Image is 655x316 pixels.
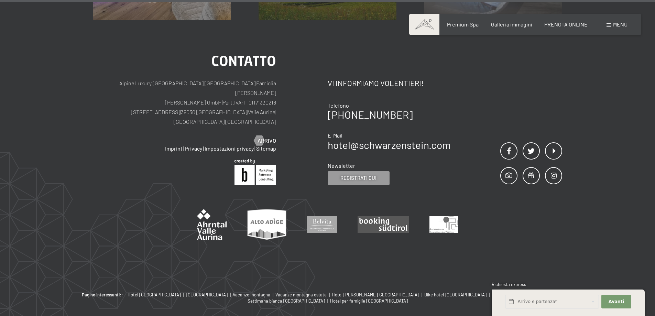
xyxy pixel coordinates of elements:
span: | [488,292,492,297]
a: [GEOGRAPHIC_DATA] | [186,292,233,298]
a: Vacanze montagna | [233,292,275,298]
span: Contatto [211,53,276,69]
span: | [180,109,181,115]
span: Hotel [GEOGRAPHIC_DATA] [128,292,181,297]
a: PRENOTA ONLINE [544,21,588,28]
a: Arrivo [254,137,276,144]
span: Vi informiamo volentieri! [328,78,424,87]
span: Vacanze montagna [233,292,270,297]
span: Vacanze montagna estate [275,292,327,297]
a: [PHONE_NUMBER] [328,108,413,121]
span: Richiesta express [492,282,526,287]
span: | [271,292,275,297]
a: Hotel per famiglie [GEOGRAPHIC_DATA] [330,298,408,304]
span: | [254,145,255,152]
span: Telefono [328,102,349,109]
span: Registrati qui [340,174,376,182]
span: Hotel [PERSON_NAME][GEOGRAPHIC_DATA] [332,292,419,297]
span: | [420,292,424,297]
span: Arrivo [258,137,276,144]
a: Vacanze montagna estate | [275,292,332,298]
a: Privacy [185,145,202,152]
a: Hotel [PERSON_NAME][GEOGRAPHIC_DATA] | [332,292,424,298]
span: | [328,292,332,297]
span: Settimana bianca [GEOGRAPHIC_DATA] [248,298,325,304]
a: Impostazioni privacy [205,145,254,152]
p: Alpine Luxury [GEOGRAPHIC_DATA] [GEOGRAPHIC_DATA] Famiglia [PERSON_NAME] [PERSON_NAME] GmbH Part.... [93,78,276,127]
span: | [326,298,330,304]
a: Settimana bianca [GEOGRAPHIC_DATA] | [248,298,330,304]
span: Bike hotel [GEOGRAPHIC_DATA] [424,292,487,297]
a: Galleria immagini [491,21,532,28]
span: [GEOGRAPHIC_DATA] [186,292,228,297]
span: | [203,145,204,152]
a: Sitemap [256,145,276,152]
span: E-Mail [328,132,342,139]
span: Newsletter [328,162,355,169]
span: | [183,145,184,152]
span: | [247,109,248,115]
a: Premium Spa [447,21,479,28]
a: Bike hotel [GEOGRAPHIC_DATA] | [424,292,492,298]
button: Avanti [601,295,631,309]
span: | [222,99,222,106]
span: Avanti [609,298,624,305]
span: Menu [613,21,627,28]
b: Pagine interessanti:: [82,292,123,298]
img: Brandnamic GmbH | Leading Hospitality Solutions [234,159,276,185]
a: hotel@schwarzenstein.com [328,139,451,151]
span: | [229,292,233,297]
a: Hotel [GEOGRAPHIC_DATA] | [128,292,186,298]
a: Imprint [165,145,183,152]
span: | [182,292,186,297]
